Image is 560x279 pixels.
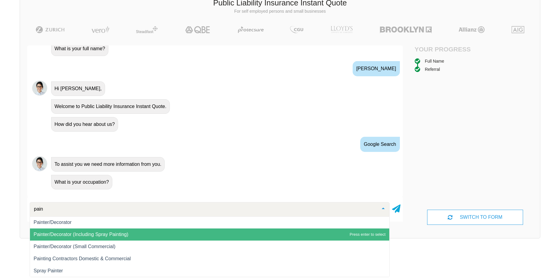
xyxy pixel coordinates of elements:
[34,232,128,237] span: Painter/Decorator (Including Spray Painting)
[51,41,108,56] div: What is your full name?
[377,26,434,33] img: Brooklyn | Public Liability Insurance
[25,8,535,15] p: For self employed persons and small businesses
[427,210,523,225] div: SWITCH TO FORM
[425,58,444,64] div: Full Name
[34,244,115,249] span: Painter/Decorator (Small Commercial)
[34,268,63,273] span: Spray Painter
[509,26,527,33] img: AIG | Public Liability Insurance
[425,66,440,73] div: Referral
[51,81,105,96] div: Hi [PERSON_NAME],
[51,117,118,132] div: How did you hear about us?
[51,99,170,114] div: Welcome to Public Liability Insurance Instant Quote.
[51,157,165,172] div: To assist you we need more information from you.
[236,26,266,33] img: Protecsure | Public Liability Insurance
[360,137,400,152] div: Google Search
[353,61,400,76] div: [PERSON_NAME]
[415,45,475,53] h4: Your Progress
[456,26,488,33] img: Allianz | Public Liability Insurance
[32,156,47,171] img: Chatbot | PLI
[89,26,112,33] img: Vero | Public Liability Insurance
[34,256,131,261] span: Painting Contractors Domestic & Commercial
[327,26,356,33] img: LLOYD's | Public Liability Insurance
[133,26,160,33] img: Steadfast | Public Liability Insurance
[182,26,214,33] img: QBE | Public Liability Insurance
[32,80,47,96] img: Chatbot | PLI
[34,220,71,225] span: Painter/Decorator
[33,26,67,33] img: Zurich | Public Liability Insurance
[51,175,112,189] div: What is your occupation?
[32,206,377,212] input: Search or select your occupation
[288,26,306,33] img: CGU | Public Liability Insurance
